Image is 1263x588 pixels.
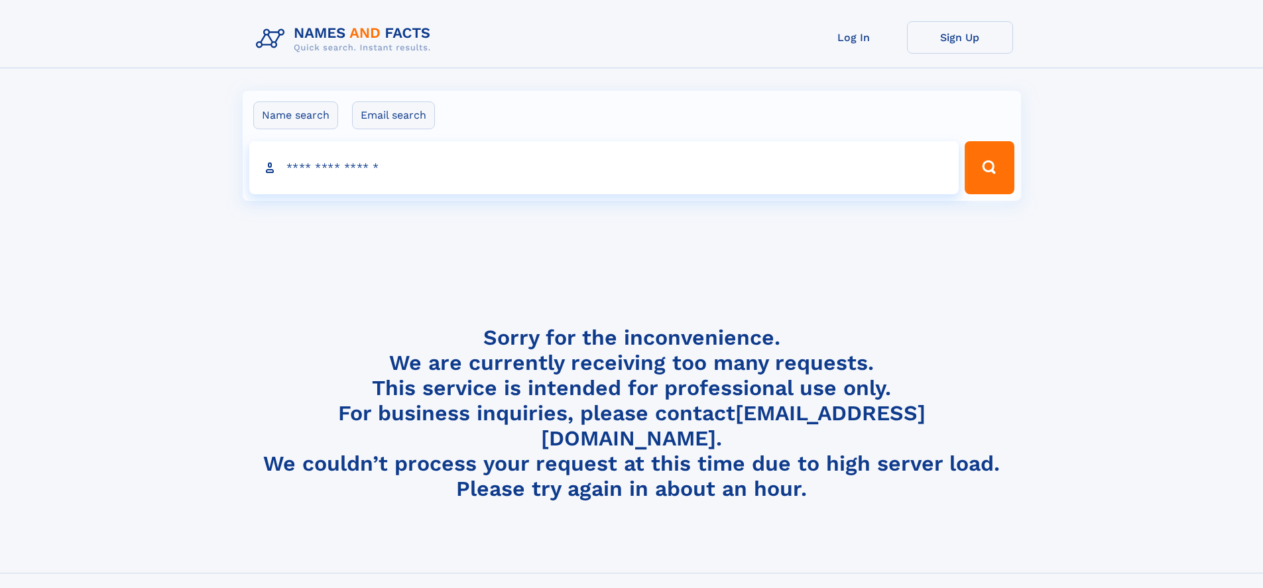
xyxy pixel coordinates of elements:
[251,21,442,57] img: Logo Names and Facts
[907,21,1013,54] a: Sign Up
[352,101,435,129] label: Email search
[965,141,1014,194] button: Search Button
[249,141,959,194] input: search input
[541,400,926,451] a: [EMAIL_ADDRESS][DOMAIN_NAME]
[253,101,338,129] label: Name search
[801,21,907,54] a: Log In
[251,325,1013,502] h4: Sorry for the inconvenience. We are currently receiving too many requests. This service is intend...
